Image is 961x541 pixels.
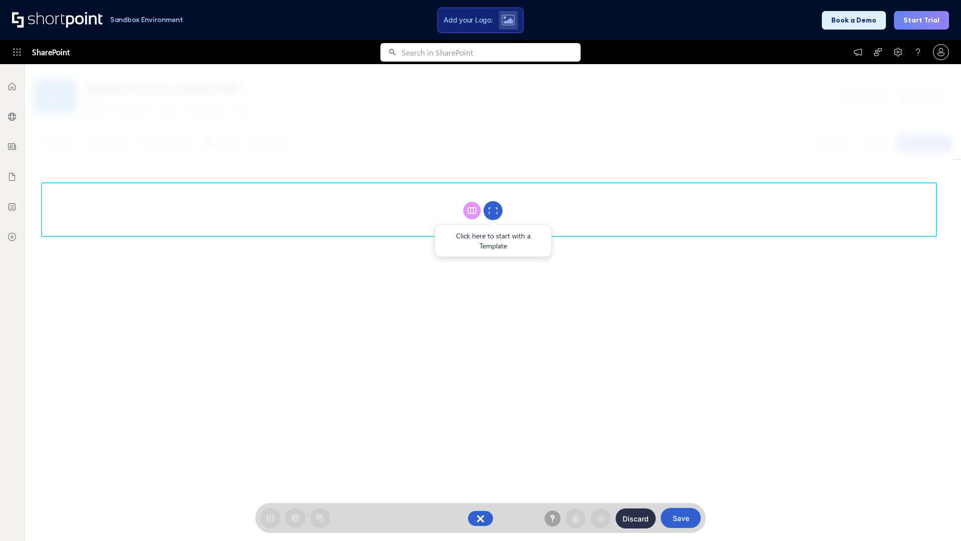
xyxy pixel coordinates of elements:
[443,16,493,25] span: Add your Logo:
[401,43,581,62] input: Search in SharePoint
[502,15,515,26] img: Upload logo
[110,17,183,23] h1: Sandbox Environment
[32,40,70,64] span: SharePoint
[822,11,886,30] button: Book a Demo
[661,508,701,528] button: Save
[911,493,961,541] iframe: Chat Widget
[894,11,949,30] button: Start Trial
[616,508,656,528] button: Discard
